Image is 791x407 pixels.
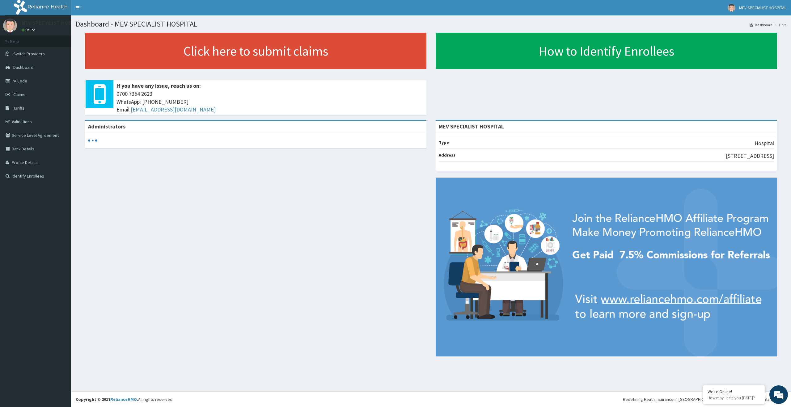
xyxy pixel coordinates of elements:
[739,5,786,10] span: MEV SPECIALIST HOSPITAL
[439,123,504,130] strong: MEV SPECIALIST HOSPITAL
[22,20,85,26] p: MEV SPECIALIST HOSPITAL
[755,139,774,147] p: Hospital
[13,65,33,70] span: Dashboard
[3,19,17,32] img: User Image
[708,389,760,394] div: We're Online!
[76,397,138,402] strong: Copyright © 2017 .
[76,20,786,28] h1: Dashboard - MEV SPECIALIST HOSPITAL
[13,105,24,111] span: Tariffs
[439,140,449,145] b: Type
[436,178,777,356] img: provider-team-banner.png
[88,136,97,145] svg: audio-loading
[439,152,455,158] b: Address
[726,152,774,160] p: [STREET_ADDRESS]
[110,397,137,402] a: RelianceHMO
[708,395,760,401] p: How may I help you today?
[623,396,786,402] div: Redefining Heath Insurance in [GEOGRAPHIC_DATA] using Telemedicine and Data Science!
[131,106,216,113] a: [EMAIL_ADDRESS][DOMAIN_NAME]
[436,33,777,69] a: How to Identify Enrollees
[71,391,791,407] footer: All rights reserved.
[773,22,786,27] li: Here
[13,51,45,57] span: Switch Providers
[13,92,25,97] span: Claims
[750,22,772,27] a: Dashboard
[85,33,426,69] a: Click here to submit claims
[88,123,125,130] b: Administrators
[22,28,36,32] a: Online
[116,82,201,89] b: If you have any issue, reach us on:
[728,4,735,12] img: User Image
[116,90,423,114] span: 0700 7354 2623 WhatsApp: [PHONE_NUMBER] Email:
